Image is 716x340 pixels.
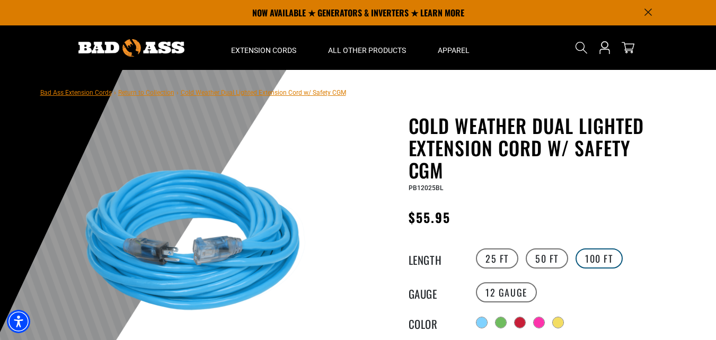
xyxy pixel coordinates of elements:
span: PB12025BL [409,184,443,192]
img: Bad Ass Extension Cords [78,39,184,57]
summary: Extension Cords [215,25,312,70]
a: Return to Collection [118,89,174,96]
label: 25 FT [476,248,518,269]
span: › [114,89,116,96]
a: cart [620,41,637,54]
nav: breadcrumbs [40,86,346,99]
span: Cold Weather Dual Lighted Extension Cord w/ Safety CGM [181,89,346,96]
span: $55.95 [409,208,450,227]
label: 100 FT [576,248,623,269]
div: Accessibility Menu [7,310,30,333]
legend: Color [409,316,462,329]
span: › [176,89,179,96]
a: Bad Ass Extension Cords [40,89,112,96]
label: 12 Gauge [476,282,537,302]
span: All Other Products [328,46,406,55]
legend: Gauge [409,285,462,299]
span: Extension Cords [231,46,296,55]
legend: Length [409,252,462,265]
summary: Apparel [422,25,485,70]
summary: Search [573,39,590,56]
h1: Cold Weather Dual Lighted Extension Cord w/ Safety CGM [409,114,668,181]
label: 50 FT [526,248,568,269]
a: Open this option [596,25,613,70]
summary: All Other Products [312,25,422,70]
span: Apparel [438,46,470,55]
